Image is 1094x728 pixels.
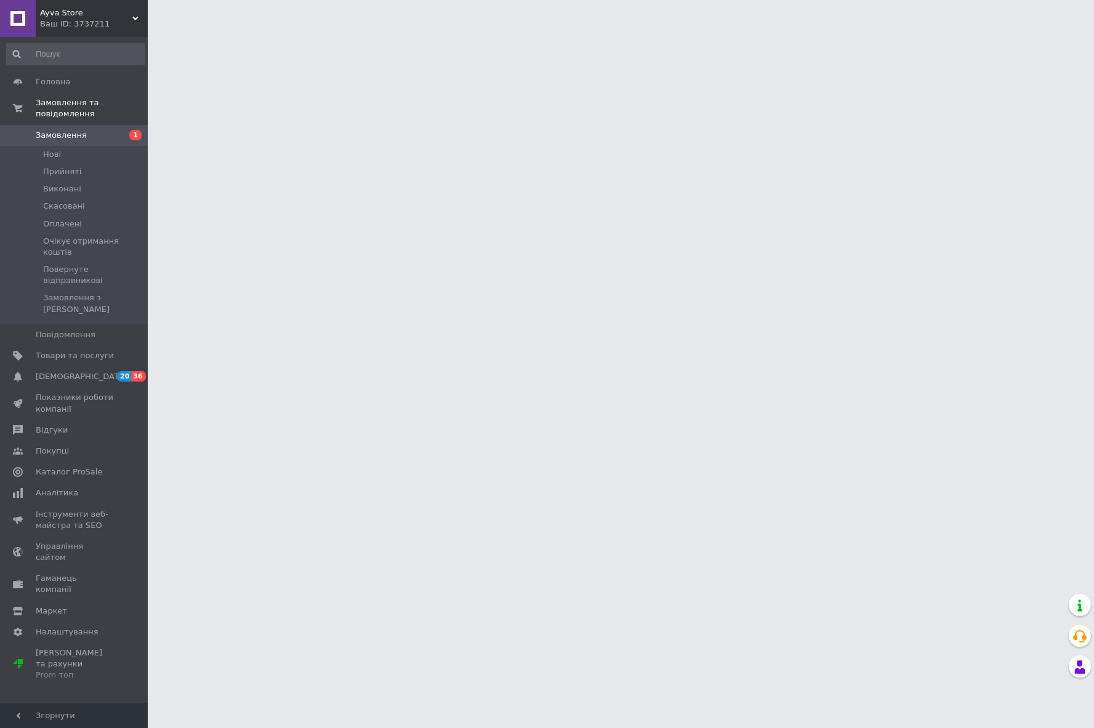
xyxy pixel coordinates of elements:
span: Покупці [36,446,69,457]
span: Скасовані [43,201,85,212]
div: Ваш ID: 3737211 [40,18,148,30]
span: 1 [129,130,142,140]
span: Прийняті [43,166,81,177]
span: Замовлення та повідомлення [36,97,148,119]
span: Замовлення [36,130,87,141]
span: Управління сайтом [36,541,114,563]
span: [PERSON_NAME] та рахунки [36,647,114,681]
span: Аналітика [36,487,78,498]
div: Prom топ [36,670,114,681]
span: Налаштування [36,626,99,638]
span: Замовлення з [PERSON_NAME] [43,292,144,314]
span: Нові [43,149,61,160]
span: Каталог ProSale [36,466,102,478]
span: Головна [36,76,70,87]
span: Оплачені [43,218,82,230]
span: Відгуки [36,425,68,436]
span: Очікує отримання коштів [43,236,144,258]
span: Повідомлення [36,329,95,340]
span: Повернуте відправникові [43,264,144,286]
span: Ayva Store [40,7,132,18]
span: Показники роботи компанії [36,392,114,414]
span: 20 [117,371,131,382]
span: Інструменти веб-майстра та SEO [36,509,114,531]
span: 36 [131,371,145,382]
span: [DEMOGRAPHIC_DATA] [36,371,127,382]
span: Гаманець компанії [36,573,114,595]
input: Пошук [6,43,145,65]
span: Виконані [43,183,81,194]
span: Товари та послуги [36,350,114,361]
span: Маркет [36,606,67,617]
